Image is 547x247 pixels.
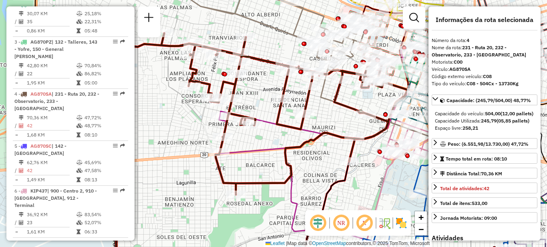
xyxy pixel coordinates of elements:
a: Leaflet [265,241,285,246]
td: 70,36 KM [26,114,76,122]
td: 42 [26,167,76,175]
div: Veículo: [432,66,537,73]
span: | 900 - Centro 2, 910 - [GEOGRAPHIC_DATA], 912 - Terminal [14,188,97,208]
span: HYF293 [30,240,48,246]
div: Motorista: [432,58,537,66]
i: Tempo total em rota [76,28,80,33]
div: Espaço livre: [435,125,534,132]
span: | 132 - Talleres, 143 - Yofre, 150 - General [PERSON_NAME] [14,39,97,59]
strong: (12,00 pallets) [501,110,533,116]
span: 3 - [14,39,97,59]
em: Rota exportada [120,91,125,96]
div: Map data © contributors,© 2025 TomTom, Microsoft [263,240,432,247]
td: = [14,131,18,139]
a: Total de itens:533,00 [432,197,537,208]
i: Tempo total em rota [76,229,80,234]
td: 06:33 [84,228,125,236]
h4: Informações da rota selecionada [432,16,537,24]
em: Opções [113,188,118,193]
em: Rota exportada [120,188,125,193]
em: Opções [113,39,118,44]
td: 22,31% [84,18,125,26]
em: Rota exportada [120,39,125,44]
td: 08:13 [84,176,125,184]
a: Total de atividades:42 [432,183,537,193]
strong: 504,00 [485,110,501,116]
a: Distância Total:70,36 KM [432,168,537,179]
i: % de utilização da cubagem [76,220,82,225]
td: 48,77% [84,122,125,130]
a: Peso: (6.551,98/13.730,00) 47,72% [432,138,537,149]
span: Total de atividades: [440,185,489,191]
div: Código externo veículo: [432,73,537,80]
i: Distância Total [19,115,24,120]
strong: C00 [454,59,463,65]
i: % de utilização do peso [76,11,82,16]
i: % de utilização da cubagem [76,123,82,128]
td: / [14,219,18,227]
td: 86,82% [84,70,125,78]
td: 42 [26,122,76,130]
td: 42,80 KM [26,62,76,70]
em: Rota exportada [120,143,125,148]
div: Capacidade Utilizada: [435,117,534,125]
strong: 533,00 [472,200,487,206]
td: / [14,167,18,175]
i: Total de Atividades [19,168,24,173]
a: Jornada Motorista: 09:00 [432,212,537,223]
a: Zoom in [415,211,427,223]
span: AG870SA [30,91,52,97]
span: KIP437 [30,188,47,194]
td: = [14,228,18,236]
div: Distância Total: [440,170,502,177]
strong: C08 [483,73,492,79]
span: Ocultar deslocamento [308,213,328,233]
span: 4 - [14,91,99,111]
strong: 42 [484,185,489,191]
i: Total de Atividades [19,220,24,225]
td: 1,49 KM [26,176,76,184]
a: Tempo total em rota: 08:10 [432,153,537,164]
i: Tempo total em rota [76,80,80,85]
strong: AG870SA [449,66,471,72]
span: AG870PZ [30,39,52,45]
span: 6 - [14,188,97,208]
td: 30,07 KM [26,10,76,18]
td: 62,76 KM [26,159,76,167]
i: % de utilização do peso [76,63,82,68]
i: Total de Atividades [19,123,24,128]
a: Capacidade: (245,79/504,00) 48,77% [432,94,537,105]
div: Capacidade: (245,79/504,00) 48,77% [432,107,537,135]
i: % de utilização da cubagem [76,168,82,173]
td: = [14,79,18,87]
em: Rota exportada [120,240,125,245]
span: | 231 - Ruta 20, 232 - Observatorio, 233 - [GEOGRAPHIC_DATA] [14,91,99,111]
i: Distância Total [19,11,24,16]
td: / [14,18,18,26]
td: = [14,27,18,35]
td: 35 [26,18,76,26]
i: % de utilização do peso [76,212,82,217]
td: / [14,70,18,78]
td: 36,92 KM [26,211,76,219]
i: Total de Atividades [19,19,24,24]
a: OpenStreetMap [312,241,346,246]
strong: 4 [467,37,469,43]
td: 08:10 [84,131,125,139]
td: 1,95 KM [26,79,76,87]
a: Zoom out [415,223,427,235]
i: % de utilização da cubagem [76,19,82,24]
span: Tempo total em rota: 08:10 [446,156,507,162]
div: Total de itens: [440,200,487,207]
td: 83,54% [84,211,125,219]
em: Opções [113,91,118,96]
span: + [418,212,424,222]
img: Fluxo de ruas [378,217,391,229]
i: Total de Atividades [19,71,24,76]
strong: 231 - Ruta 20, 232 - Observatorio, 233 - [GEOGRAPHIC_DATA] [432,44,526,58]
td: = [14,176,18,184]
td: 23 [26,219,76,227]
strong: 245,79 [481,118,497,124]
i: % de utilização da cubagem [76,71,82,76]
a: Exibir filtros [406,10,422,26]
